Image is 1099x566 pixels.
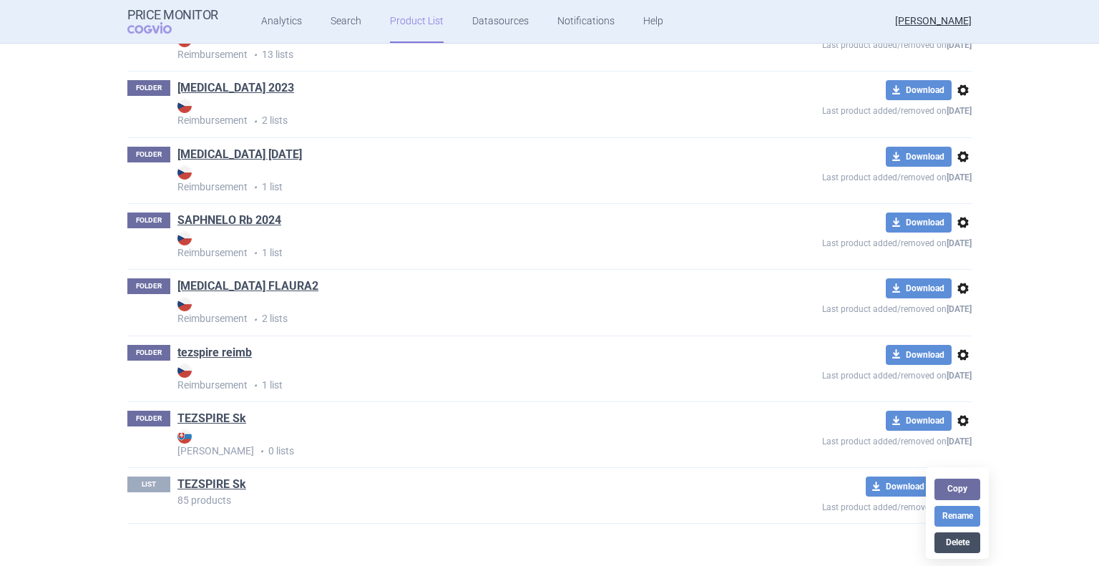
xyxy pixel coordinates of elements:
[886,411,952,431] button: Download
[177,147,302,162] a: [MEDICAL_DATA] [DATE]
[886,147,952,167] button: Download
[718,100,972,118] p: Last product added/removed on
[177,278,318,297] h1: TAGRISSO FLAURA2
[177,363,718,391] strong: Reimbursement
[886,278,952,298] button: Download
[177,495,718,505] p: 85 products
[177,278,318,294] a: [MEDICAL_DATA] FLAURA2
[934,532,980,553] button: Delete
[177,231,718,258] strong: Reimbursement
[177,213,281,231] h1: SAPHNELO Rb 2024
[177,99,192,113] img: CZ
[248,180,262,195] i: •
[947,371,972,381] strong: [DATE]
[177,33,718,60] strong: Reimbursement
[177,345,252,363] h1: tezspire reimb
[254,444,268,459] i: •
[177,477,246,495] h1: TEZSPIRE Sk
[718,497,972,514] p: Last product added/removed on
[718,34,972,52] p: Last product added/removed on
[177,477,246,492] a: TEZSPIRE Sk
[718,233,972,250] p: Last product added/removed on
[177,429,192,444] img: SK
[127,477,170,492] p: LIST
[177,99,718,126] strong: Reimbursement
[177,363,718,393] p: 1 list
[177,297,718,326] p: 2 lists
[866,477,932,497] button: Download
[177,411,246,426] a: TEZSPIRE Sk
[127,345,170,361] p: FOLDER
[127,22,192,34] span: COGVIO
[947,40,972,50] strong: [DATE]
[177,213,281,228] a: SAPHNELO Rb 2024
[248,114,262,129] i: •
[947,304,972,314] strong: [DATE]
[886,345,952,365] button: Download
[177,147,302,165] h1: IMFINZI 20OCT2023
[177,297,718,324] strong: Reimbursement
[886,213,952,233] button: Download
[177,231,718,260] p: 1 list
[177,411,246,429] h1: TEZSPIRE Sk
[177,429,718,457] strong: [PERSON_NAME]
[127,80,170,96] p: FOLDER
[248,48,262,62] i: •
[177,231,192,245] img: CZ
[248,246,262,260] i: •
[947,436,972,447] strong: [DATE]
[947,238,972,248] strong: [DATE]
[127,411,170,426] p: FOLDER
[718,365,972,383] p: Last product added/removed on
[177,345,252,361] a: tezspire reimb
[177,429,718,459] p: 0 lists
[127,278,170,294] p: FOLDER
[177,165,718,192] strong: Reimbursement
[248,379,262,393] i: •
[248,313,262,327] i: •
[177,80,294,96] a: [MEDICAL_DATA] 2023
[177,99,718,128] p: 2 lists
[934,479,980,499] button: Copy
[177,165,718,195] p: 1 list
[127,8,218,22] strong: Price Monitor
[718,431,972,449] p: Last product added/removed on
[886,80,952,100] button: Download
[177,33,718,62] p: 13 lists
[718,167,972,185] p: Last product added/removed on
[127,213,170,228] p: FOLDER
[177,80,294,99] h1: FASENRA 2023
[718,298,972,316] p: Last product added/removed on
[947,106,972,116] strong: [DATE]
[177,363,192,378] img: CZ
[127,147,170,162] p: FOLDER
[127,8,218,35] a: Price MonitorCOGVIO
[934,506,980,527] button: Rename
[177,297,192,311] img: CZ
[177,165,192,180] img: CZ
[947,172,972,182] strong: [DATE]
